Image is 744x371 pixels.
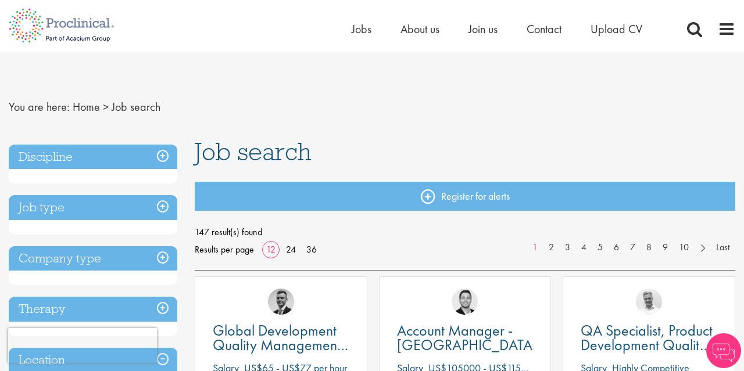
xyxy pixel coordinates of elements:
a: 8 [641,241,657,254]
a: 7 [624,241,641,254]
iframe: reCAPTCHA [8,328,157,363]
a: Register for alerts [195,182,735,211]
a: 6 [608,241,625,254]
h3: Therapy [9,297,177,322]
span: QA Specialist, Product Development Quality (PDQ) [581,320,713,369]
a: Contact [527,21,561,37]
a: 4 [575,241,592,254]
h3: Job type [9,195,177,220]
span: Global Development Quality Management (GCP) [213,320,348,369]
a: breadcrumb link [73,99,100,114]
a: Global Development Quality Management (GCP) [213,323,349,352]
a: 12 [262,243,280,255]
a: Last [710,241,735,254]
img: Chatbot [706,333,741,368]
a: 36 [302,243,321,255]
a: 2 [543,241,560,254]
a: Account Manager - [GEOGRAPHIC_DATA] [397,323,534,352]
a: 10 [673,241,695,254]
a: 5 [592,241,609,254]
a: QA Specialist, Product Development Quality (PDQ) [581,323,717,352]
a: About us [400,21,439,37]
a: 3 [559,241,576,254]
a: Join us [468,21,498,37]
a: Upload CV [591,21,642,37]
img: Alex Bill [268,289,294,315]
a: Jobs [352,21,371,37]
a: 24 [282,243,300,255]
a: 9 [657,241,674,254]
span: 147 result(s) found [195,224,735,241]
img: Parker Jensen [452,289,478,315]
span: Account Manager - [GEOGRAPHIC_DATA] [397,320,537,355]
img: Joshua Bye [636,289,662,315]
h3: Company type [9,246,177,271]
span: Job search [195,136,312,167]
span: You are here: [9,99,70,114]
span: > [103,99,109,114]
span: Job search [112,99,160,114]
h3: Discipline [9,145,177,170]
a: 1 [527,241,543,254]
span: Results per page [195,241,254,258]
